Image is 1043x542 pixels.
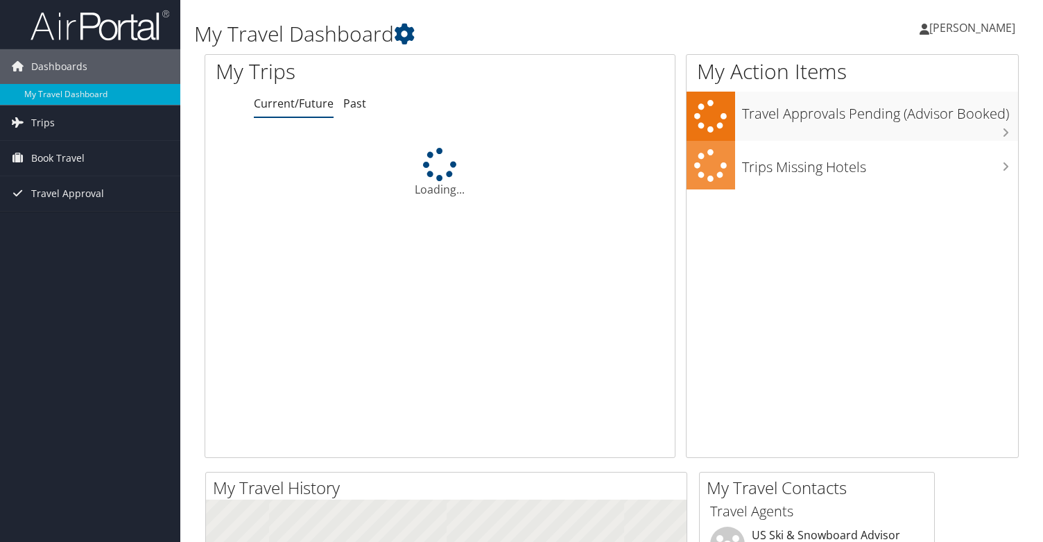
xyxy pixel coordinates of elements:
[687,141,1018,190] a: Trips Missing Hotels
[707,476,934,500] h2: My Travel Contacts
[254,96,334,111] a: Current/Future
[31,141,85,176] span: Book Travel
[213,476,687,500] h2: My Travel History
[710,502,924,521] h3: Travel Agents
[687,57,1018,86] h1: My Action Items
[31,49,87,84] span: Dashboards
[929,20,1015,35] span: [PERSON_NAME]
[343,96,366,111] a: Past
[205,148,675,198] div: Loading...
[31,9,169,42] img: airportal-logo.png
[742,151,1018,177] h3: Trips Missing Hotels
[687,92,1018,141] a: Travel Approvals Pending (Advisor Booked)
[742,97,1018,124] h3: Travel Approvals Pending (Advisor Booked)
[31,176,104,211] span: Travel Approval
[920,7,1029,49] a: [PERSON_NAME]
[216,57,469,86] h1: My Trips
[31,105,55,140] span: Trips
[194,19,751,49] h1: My Travel Dashboard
